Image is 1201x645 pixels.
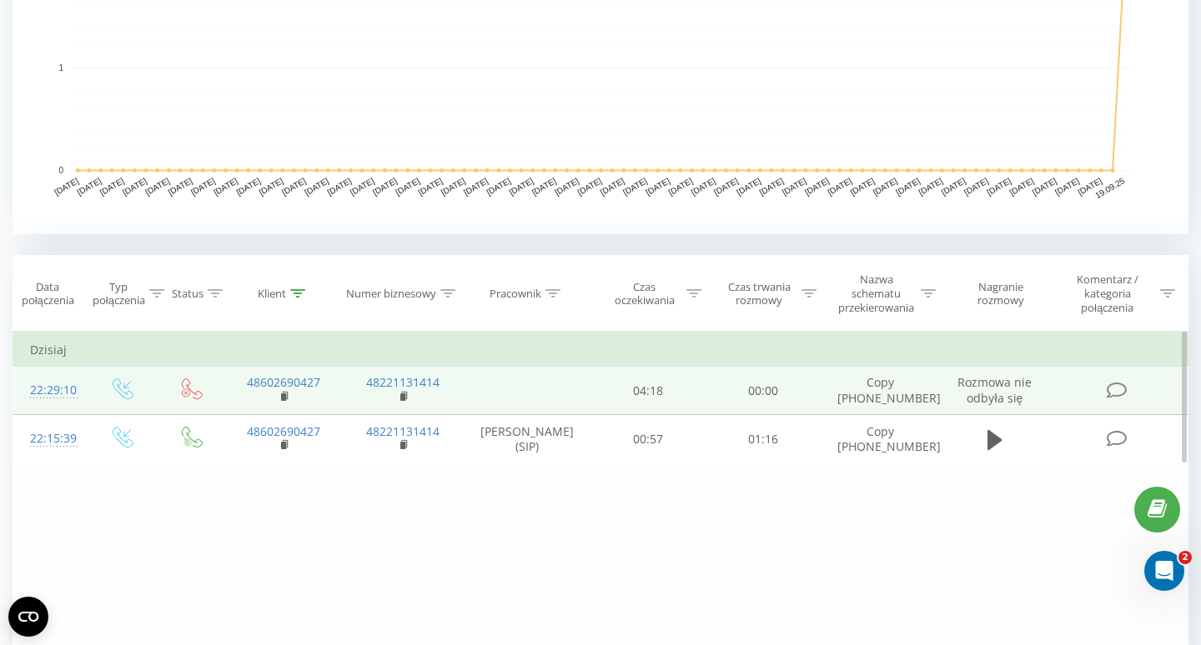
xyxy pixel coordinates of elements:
text: [DATE] [143,176,171,197]
div: Pracownik [490,287,541,301]
text: [DATE] [530,176,558,197]
td: 00:57 [591,415,706,463]
td: 01:16 [706,415,821,463]
text: [DATE] [985,176,1013,197]
td: Dzisiaj [13,333,1188,367]
text: [DATE] [1053,176,1081,197]
text: [DATE] [258,176,285,197]
td: 00:00 [706,367,821,415]
text: [DATE] [234,176,262,197]
text: [DATE] [1031,176,1058,197]
div: Numer biznesowy [346,287,436,301]
td: 04:18 [591,367,706,415]
text: [DATE] [803,176,831,197]
text: [DATE] [621,176,649,197]
text: [DATE] [167,176,194,197]
text: [DATE] [849,176,877,197]
button: Open CMP widget [8,597,48,637]
div: Nazwa schematu przekierowania [836,272,917,315]
a: 48221131414 [366,423,440,439]
td: [PERSON_NAME] (SIP) [463,415,591,463]
text: [DATE] [690,176,717,197]
text: [DATE] [98,176,126,197]
text: 19.09.25 [1093,176,1127,200]
text: [DATE] [417,176,445,197]
span: Rozmowa nie odbyła się [957,374,1032,405]
text: [DATE] [575,176,603,197]
text: [DATE] [303,176,330,197]
text: [DATE] [894,176,922,197]
text: [DATE] [280,176,308,197]
a: 48602690427 [247,374,320,390]
text: [DATE] [917,176,945,197]
text: 0 [58,166,63,175]
text: [DATE] [440,176,467,197]
div: Nagranie rozmowy [955,280,1046,308]
text: [DATE] [962,176,990,197]
div: Data połączenia [13,280,82,308]
div: Komentarz / kategoria połączenia [1058,272,1156,315]
text: [DATE] [553,176,580,197]
text: [DATE] [349,176,376,197]
text: [DATE] [326,176,354,197]
span: 2 [1178,551,1192,564]
text: 1 [58,63,63,72]
text: [DATE] [940,176,967,197]
div: Czas oczekiwania [606,280,683,308]
td: Copy [PHONE_NUMBER] [821,415,940,463]
text: [DATE] [189,176,217,197]
text: [DATE] [712,176,740,197]
a: 48602690427 [247,423,320,439]
text: [DATE] [826,176,853,197]
div: Czas trwania rozmowy [721,280,797,308]
text: [DATE] [1008,176,1036,197]
text: [DATE] [462,176,490,197]
text: [DATE] [667,176,695,197]
div: Typ połączenia [93,280,145,308]
text: [DATE] [394,176,421,197]
div: 22:15:39 [30,422,70,455]
text: [DATE] [872,176,899,197]
iframe: Intercom live chat [1144,551,1184,591]
text: [DATE] [781,176,808,197]
text: [DATE] [644,176,671,197]
text: [DATE] [735,176,762,197]
div: 22:29:10 [30,374,70,407]
div: Klient [258,287,286,301]
text: [DATE] [121,176,148,197]
text: [DATE] [53,176,80,197]
text: [DATE] [485,176,512,197]
td: Copy [PHONE_NUMBER] [821,367,940,415]
text: [DATE] [212,176,239,197]
text: [DATE] [371,176,399,197]
text: [DATE] [1076,176,1103,197]
text: [DATE] [508,176,535,197]
text: [DATE] [758,176,786,197]
text: [DATE] [599,176,626,197]
div: Status [172,287,204,301]
text: [DATE] [76,176,103,197]
a: 48221131414 [366,374,440,390]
